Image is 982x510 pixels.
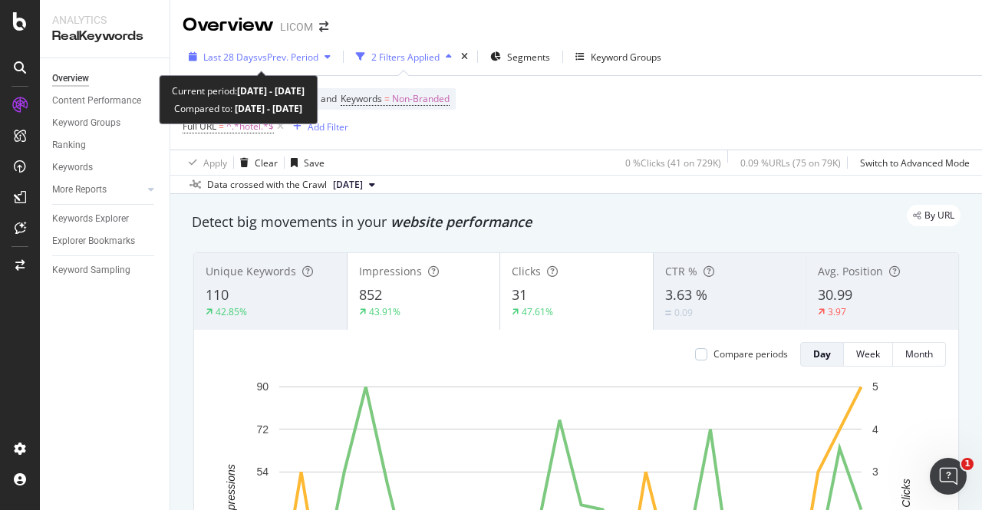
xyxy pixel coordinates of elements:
div: LICOM [280,19,313,35]
span: Last 28 Days [203,51,258,64]
div: 0.09 [674,306,693,319]
a: Overview [52,71,159,87]
div: Keyword Sampling [52,262,130,278]
div: Add Filter [308,120,348,133]
span: Unique Keywords [206,264,296,278]
span: Segments [507,51,550,64]
div: Apply [203,156,227,169]
a: Keyword Sampling [52,262,159,278]
div: Explorer Bookmarks [52,233,135,249]
a: Keywords [52,160,159,176]
a: Content Performance [52,93,159,109]
span: Avg. Position [818,264,883,278]
button: Day [800,342,844,367]
b: [DATE] - [DATE] [237,84,305,97]
iframe: Intercom live chat [930,458,967,495]
span: 3.63 % [665,285,707,304]
text: 90 [256,380,269,393]
span: 31 [512,285,527,304]
text: 3 [872,466,878,478]
div: 47.61% [522,305,553,318]
span: vs Prev. Period [258,51,318,64]
span: CTR % [665,264,697,278]
a: Ranking [52,137,159,153]
a: Keywords Explorer [52,211,159,227]
div: Keywords Explorer [52,211,129,227]
span: By URL [924,211,954,220]
button: Month [893,342,946,367]
div: legacy label [907,205,961,226]
a: Keyword Groups [52,115,159,131]
div: RealKeywords [52,28,157,45]
div: 43.91% [369,305,400,318]
span: Full URL [183,120,216,133]
a: More Reports [52,182,143,198]
div: 0 % Clicks ( 41 on 729K ) [625,156,721,169]
span: 2025 Sep. 5th [333,178,363,192]
span: 30.99 [818,285,852,304]
div: Current period: [172,82,305,100]
button: [DATE] [327,176,381,194]
div: 2 Filters Applied [371,51,440,64]
div: Day [813,347,831,360]
div: Clear [255,156,278,169]
div: Save [304,156,325,169]
button: Switch to Advanced Mode [854,150,970,175]
text: 5 [872,380,878,393]
div: Analytics [52,12,157,28]
span: ^.*hotel.*$ [226,116,274,137]
div: Month [905,347,933,360]
div: Switch to Advanced Mode [860,156,970,169]
span: Impressions [359,264,422,278]
span: 852 [359,285,382,304]
div: arrow-right-arrow-left [319,21,328,32]
img: Equal [665,311,671,315]
button: Last 28 DaysvsPrev. Period [183,44,337,69]
div: Content Performance [52,93,141,109]
text: Clicks [900,479,912,507]
span: 1 [961,458,974,470]
button: Week [844,342,893,367]
span: Keywords [341,92,382,105]
span: = [384,92,390,105]
span: = [219,120,224,133]
text: 54 [256,466,269,478]
div: times [458,49,471,64]
span: 110 [206,285,229,304]
div: Keyword Groups [591,51,661,64]
div: Keywords [52,160,93,176]
div: 0.09 % URLs ( 75 on 79K ) [740,156,841,169]
div: Overview [183,12,274,38]
button: Add Filter [287,117,348,136]
div: 3.97 [828,305,846,318]
div: Overview [52,71,89,87]
span: and [321,92,337,105]
div: Compare periods [713,347,788,360]
button: Keyword Groups [569,44,667,69]
div: 42.85% [216,305,247,318]
div: Data crossed with the Crawl [207,178,327,192]
text: 4 [872,423,878,436]
button: Segments [484,44,556,69]
text: 72 [256,423,269,436]
span: Clicks [512,264,541,278]
div: Compared to: [174,100,302,117]
div: Week [856,347,880,360]
div: More Reports [52,182,107,198]
div: Keyword Groups [52,115,120,131]
a: Explorer Bookmarks [52,233,159,249]
span: Non-Branded [392,88,450,110]
button: Apply [183,150,227,175]
button: Save [285,150,325,175]
div: Ranking [52,137,86,153]
b: [DATE] - [DATE] [232,102,302,115]
button: Clear [234,150,278,175]
button: 2 Filters Applied [350,44,458,69]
